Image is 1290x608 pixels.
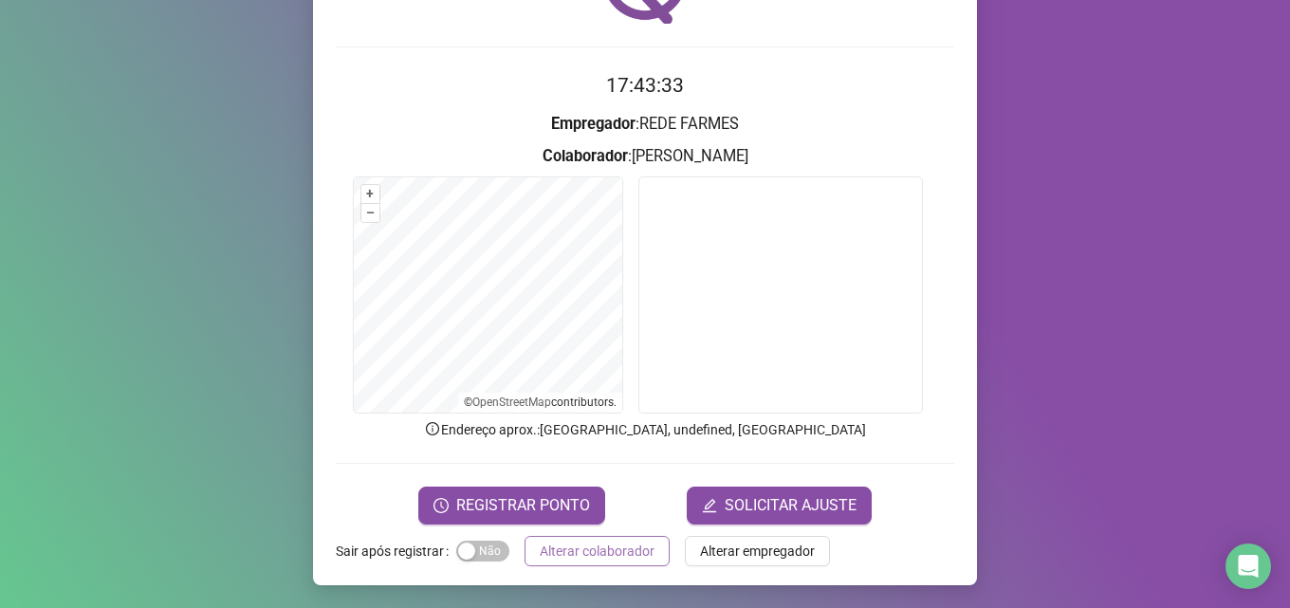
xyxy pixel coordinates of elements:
[702,498,717,513] span: edit
[700,541,815,562] span: Alterar empregador
[525,536,670,566] button: Alterar colaborador
[687,487,872,525] button: editSOLICITAR AJUSTE
[456,494,590,517] span: REGISTRAR PONTO
[336,112,954,137] h3: : REDE FARMES
[433,498,449,513] span: clock-circle
[361,204,379,222] button: –
[336,536,456,566] label: Sair após registrar
[606,74,684,97] time: 17:43:33
[418,487,605,525] button: REGISTRAR PONTO
[464,396,617,409] li: © contributors.
[336,144,954,169] h3: : [PERSON_NAME]
[424,420,441,437] span: info-circle
[361,185,379,203] button: +
[472,396,551,409] a: OpenStreetMap
[551,115,636,133] strong: Empregador
[540,541,654,562] span: Alterar colaborador
[336,419,954,440] p: Endereço aprox. : [GEOGRAPHIC_DATA], undefined, [GEOGRAPHIC_DATA]
[685,536,830,566] button: Alterar empregador
[725,494,857,517] span: SOLICITAR AJUSTE
[1225,544,1271,589] div: Open Intercom Messenger
[543,147,628,165] strong: Colaborador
